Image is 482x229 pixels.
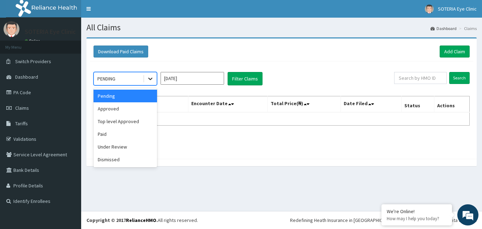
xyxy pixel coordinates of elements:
input: Search by HMO ID [394,72,447,84]
th: Total Price(₦) [267,96,341,113]
h1: All Claims [86,23,477,32]
a: RelianceHMO [126,217,156,223]
div: Paid [94,128,157,140]
img: User Image [4,21,19,37]
p: How may I help you today? [387,216,447,222]
a: Online [25,38,42,43]
button: Download Paid Claims [94,46,148,58]
div: Top level Approved [94,115,157,128]
footer: All rights reserved. [81,211,482,229]
div: Redefining Heath Insurance in [GEOGRAPHIC_DATA] using Telemedicine and Data Science! [290,217,477,224]
a: Dashboard [430,25,457,31]
p: SOTERIA Eye Clinic [25,29,76,35]
input: Search [449,72,470,84]
span: Dashboard [15,74,38,80]
li: Claims [457,25,477,31]
div: Under Review [94,140,157,153]
span: SOTERIA Eye Clinic [438,6,477,12]
input: Select Month and Year [161,72,224,85]
span: Switch Providers [15,58,51,65]
div: We're Online! [387,208,447,215]
th: Actions [434,96,469,113]
button: Filter Claims [228,72,263,85]
th: Encounter Date [188,96,267,113]
div: Approved [94,102,157,115]
div: Pending [94,90,157,102]
strong: Copyright © 2017 . [86,217,158,223]
th: Date Filed [341,96,402,113]
div: PENDING [97,75,115,82]
span: Tariffs [15,120,28,127]
div: Dismissed [94,153,157,166]
img: User Image [425,5,434,13]
span: Claims [15,105,29,111]
th: Status [402,96,434,113]
a: Add Claim [440,46,470,58]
